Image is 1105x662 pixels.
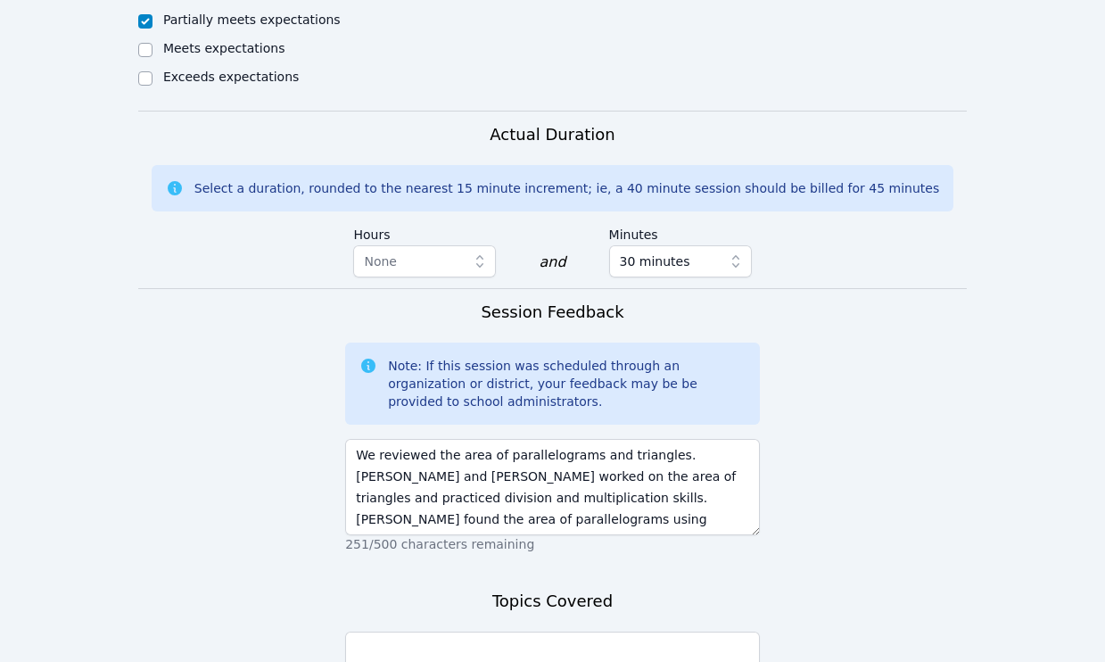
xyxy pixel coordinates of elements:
div: Select a duration, rounded to the nearest 15 minute increment; ie, a 40 minute session should be ... [194,179,939,197]
p: 251/500 characters remaining [345,535,760,553]
div: Note: If this session was scheduled through an organization or district, your feedback may be be ... [388,357,746,410]
h3: Session Feedback [481,300,623,325]
div: and [539,252,565,273]
h3: Actual Duration [490,122,614,147]
label: Hours [353,219,496,245]
button: 30 minutes [609,245,752,277]
textarea: We reviewed the area of parallelograms and triangles. [PERSON_NAME] and [PERSON_NAME] worked on t... [345,439,760,535]
label: Meets expectations [163,41,285,55]
span: None [364,254,397,269]
h3: Topics Covered [492,589,613,614]
span: 30 minutes [620,251,690,272]
label: Minutes [609,219,752,245]
label: Partially meets expectations [163,12,341,27]
label: Exceeds expectations [163,70,299,84]
button: None [353,245,496,277]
